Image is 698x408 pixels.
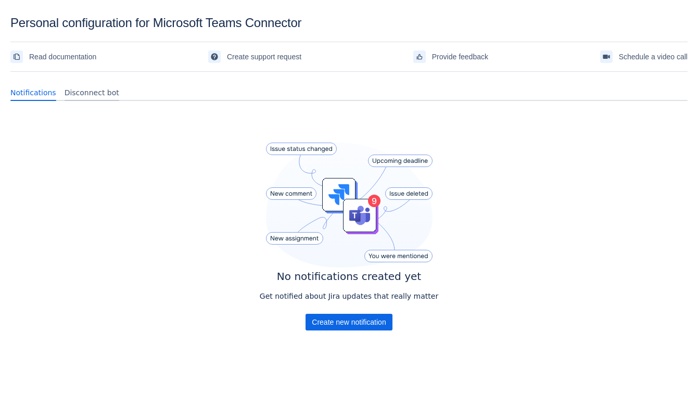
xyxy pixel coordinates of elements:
a: Read documentation [10,48,96,65]
p: Get notified about Jira updates that really matter [260,291,438,301]
h4: No notifications created yet [260,270,438,283]
span: Notifications [10,87,56,98]
button: Create new notification [306,314,392,330]
span: Schedule a video call [619,48,688,65]
a: Schedule a video call [600,48,688,65]
a: Provide feedback [413,48,488,65]
a: Create support request [208,48,301,65]
span: support [210,53,219,61]
span: Disconnect bot [65,87,119,98]
span: videoCall [602,53,611,61]
span: Read documentation [29,48,96,65]
span: Provide feedback [432,48,488,65]
div: Personal configuration for Microsoft Teams Connector [10,16,688,30]
span: feedback [415,53,424,61]
span: documentation [12,53,21,61]
span: Create new notification [312,314,386,330]
span: Create support request [227,48,301,65]
div: Button group [306,314,392,330]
